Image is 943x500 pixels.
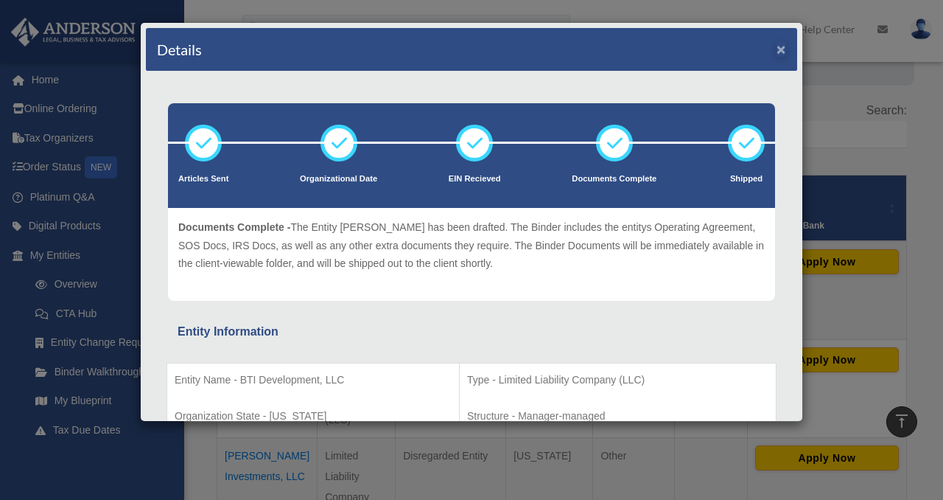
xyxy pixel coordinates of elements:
p: EIN Recieved [449,172,501,187]
p: Organization State - [US_STATE] [175,407,452,426]
p: Organizational Date [300,172,377,187]
p: Articles Sent [178,172,228,187]
button: × [777,41,786,57]
div: Entity Information [178,322,765,342]
p: Documents Complete [572,172,656,187]
span: Documents Complete - [178,221,290,233]
p: The Entity [PERSON_NAME] has been drafted. The Binder includes the entitys Operating Agreement, S... [178,218,765,273]
p: Structure - Manager-managed [467,407,768,426]
p: Entity Name - BTI Development, LLC [175,371,452,389]
h4: Details [157,39,202,60]
p: Type - Limited Liability Company (LLC) [467,371,768,389]
p: Shipped [728,172,765,187]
